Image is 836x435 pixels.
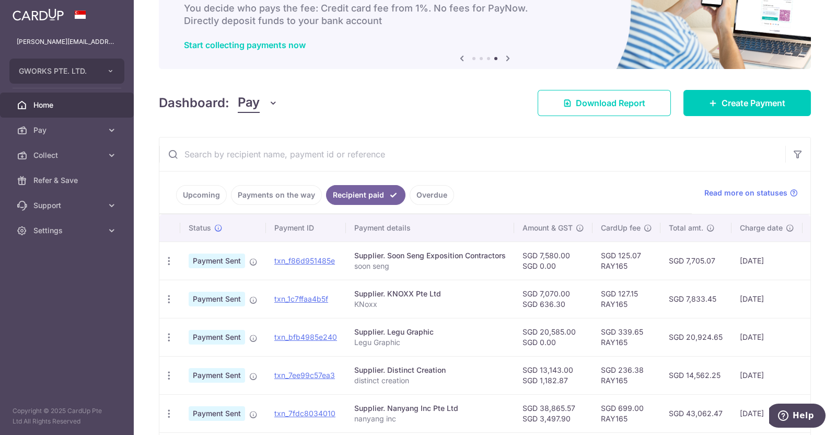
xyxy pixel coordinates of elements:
[354,337,506,348] p: Legu Graphic
[593,394,660,432] td: SGD 699.00 RAY165
[33,100,102,110] span: Home
[593,280,660,318] td: SGD 127.15 RAY165
[731,394,803,432] td: [DATE]
[184,40,306,50] a: Start collecting payments now
[704,188,787,198] span: Read more on statuses
[354,365,506,375] div: Supplier. Distinct Creation
[33,125,102,135] span: Pay
[704,188,798,198] a: Read more on statuses
[33,200,102,211] span: Support
[660,242,731,280] td: SGD 7,705.07
[13,8,64,21] img: CardUp
[266,214,346,242] th: Payment ID
[354,299,506,310] p: KNoxx
[274,409,335,418] a: txn_7fdc8034010
[660,356,731,394] td: SGD 14,562.25
[660,280,731,318] td: SGD 7,833.45
[601,223,641,233] span: CardUp fee
[722,97,785,109] span: Create Payment
[346,214,514,242] th: Payment details
[514,394,593,432] td: SGD 38,865.57 SGD 3,497.90
[184,2,786,27] h6: You decide who pays the fee: Credit card fee from 1%. No fees for PayNow. Directly deposit funds ...
[238,93,278,113] button: Pay
[669,223,703,233] span: Total amt.
[514,318,593,356] td: SGD 20,585.00 SGD 0.00
[189,254,245,268] span: Payment Sent
[354,327,506,337] div: Supplier. Legu Graphic
[159,94,229,112] h4: Dashboard:
[274,294,328,303] a: txn_1c7ffaa4b5f
[176,185,227,205] a: Upcoming
[683,90,811,116] a: Create Payment
[189,368,245,383] span: Payment Sent
[354,289,506,299] div: Supplier. KNOXX Pte Ltd
[514,242,593,280] td: SGD 7,580.00 SGD 0.00
[189,292,245,306] span: Payment Sent
[593,242,660,280] td: SGD 125.07 RAY165
[593,318,660,356] td: SGD 339.65 RAY165
[274,333,337,341] a: txn_bfb4985e240
[354,414,506,424] p: nanyang inc
[231,185,322,205] a: Payments on the way
[189,223,211,233] span: Status
[274,256,335,265] a: txn_f86d951485e
[238,93,260,113] span: Pay
[189,406,245,421] span: Payment Sent
[354,375,506,386] p: distinct creation
[538,90,671,116] a: Download Report
[9,59,124,84] button: GWORKS PTE. LTD.
[410,185,454,205] a: Overdue
[274,371,335,380] a: txn_7ee99c57ea3
[522,223,573,233] span: Amount & GST
[514,356,593,394] td: SGD 13,143.00 SGD 1,182.87
[514,280,593,318] td: SGD 7,070.00 SGD 636.30
[769,404,826,430] iframe: Opens a widget where you can find more information
[354,403,506,414] div: Supplier. Nanyang Inc Pte Ltd
[17,37,117,47] p: [PERSON_NAME][EMAIL_ADDRESS][DOMAIN_NAME]
[33,150,102,161] span: Collect
[33,175,102,186] span: Refer & Save
[593,356,660,394] td: SGD 236.38 RAY165
[731,318,803,356] td: [DATE]
[740,223,783,233] span: Charge date
[660,318,731,356] td: SGD 20,924.65
[326,185,405,205] a: Recipient paid
[731,356,803,394] td: [DATE]
[576,97,645,109] span: Download Report
[354,250,506,261] div: Supplier. Soon Seng Exposition Contractors
[189,330,245,345] span: Payment Sent
[33,225,102,236] span: Settings
[660,394,731,432] td: SGD 43,062.47
[731,242,803,280] td: [DATE]
[354,261,506,271] p: soon seng
[159,138,785,171] input: Search by recipient name, payment id or reference
[731,280,803,318] td: [DATE]
[19,66,96,76] span: GWORKS PTE. LTD.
